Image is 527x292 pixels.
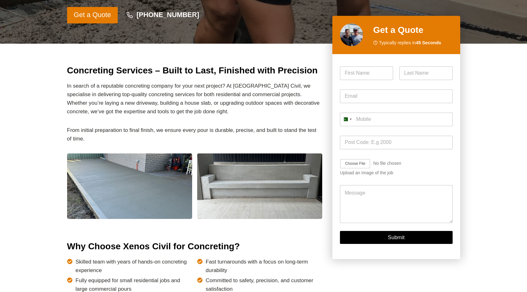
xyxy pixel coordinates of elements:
[340,231,452,244] button: Submit
[67,126,323,143] p: From initial preparation to final finish, we ensure every pour is durable, precise, and built to ...
[340,90,452,103] input: Email
[74,9,111,21] span: Get a Quote
[67,64,323,77] h2: Concreting Services – Built to Last, Finished with Precision
[340,171,452,176] div: Upload an Image of the job
[416,40,441,45] strong: 45 Seconds
[67,82,323,116] p: In search of a reputable concreting company for your next project? At [GEOGRAPHIC_DATA] Civil, we...
[67,7,118,23] a: Get a Quote
[340,136,452,149] input: Post Code: E.g 2000
[206,258,322,275] span: Fast turnarounds with a focus on long-term durability
[340,113,452,126] input: Mobile
[399,66,453,80] input: Last Name
[340,113,354,126] button: Selected country
[76,258,192,275] span: Skilled team with years of hands-on concreting experience
[340,66,393,80] input: First Name
[373,23,453,37] h2: Get a Quote
[379,39,441,47] span: Typically replies in
[67,240,323,253] h2: Why Choose Xenos Civil for Concreting?
[136,11,199,19] strong: [PHONE_NUMBER]
[120,8,205,22] a: [PHONE_NUMBER]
